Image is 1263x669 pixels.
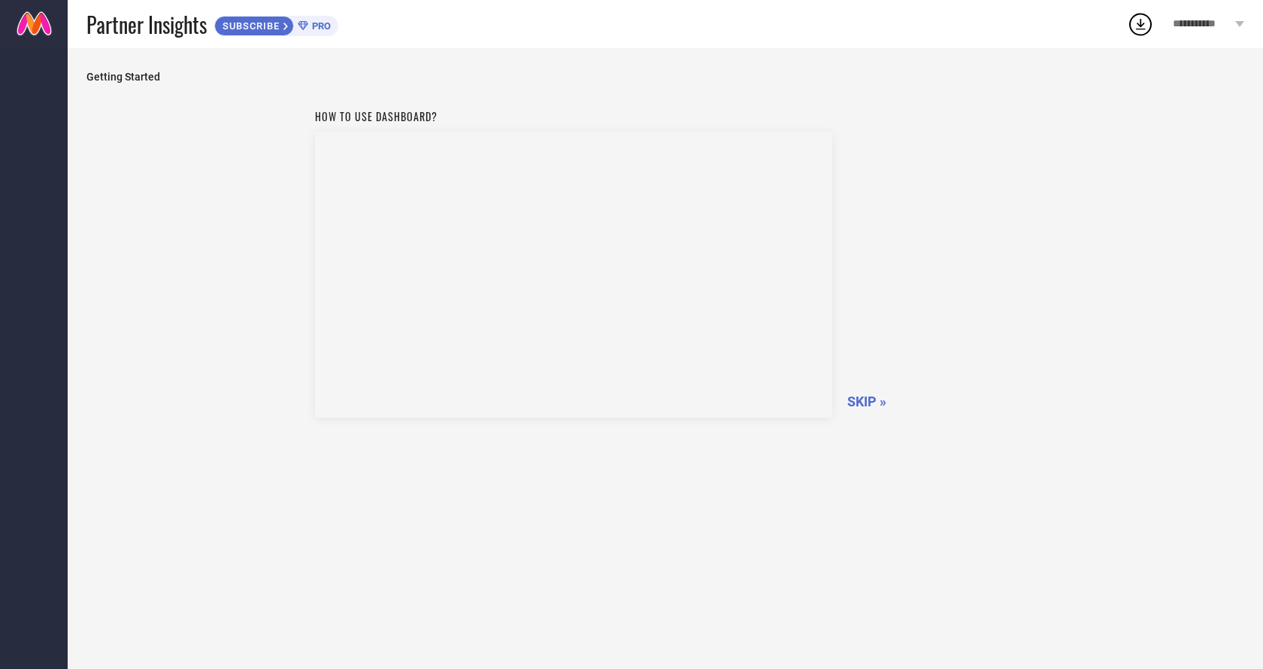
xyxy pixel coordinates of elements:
[86,71,1244,83] span: Getting Started
[315,132,832,418] iframe: Workspace Section
[215,20,283,32] span: SUBSCRIBE
[86,9,207,40] span: Partner Insights
[308,20,331,32] span: PRO
[315,108,832,124] h1: How to use dashboard?
[847,394,886,409] span: SKIP »
[214,12,338,36] a: SUBSCRIBEPRO
[1127,11,1154,38] div: Open download list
